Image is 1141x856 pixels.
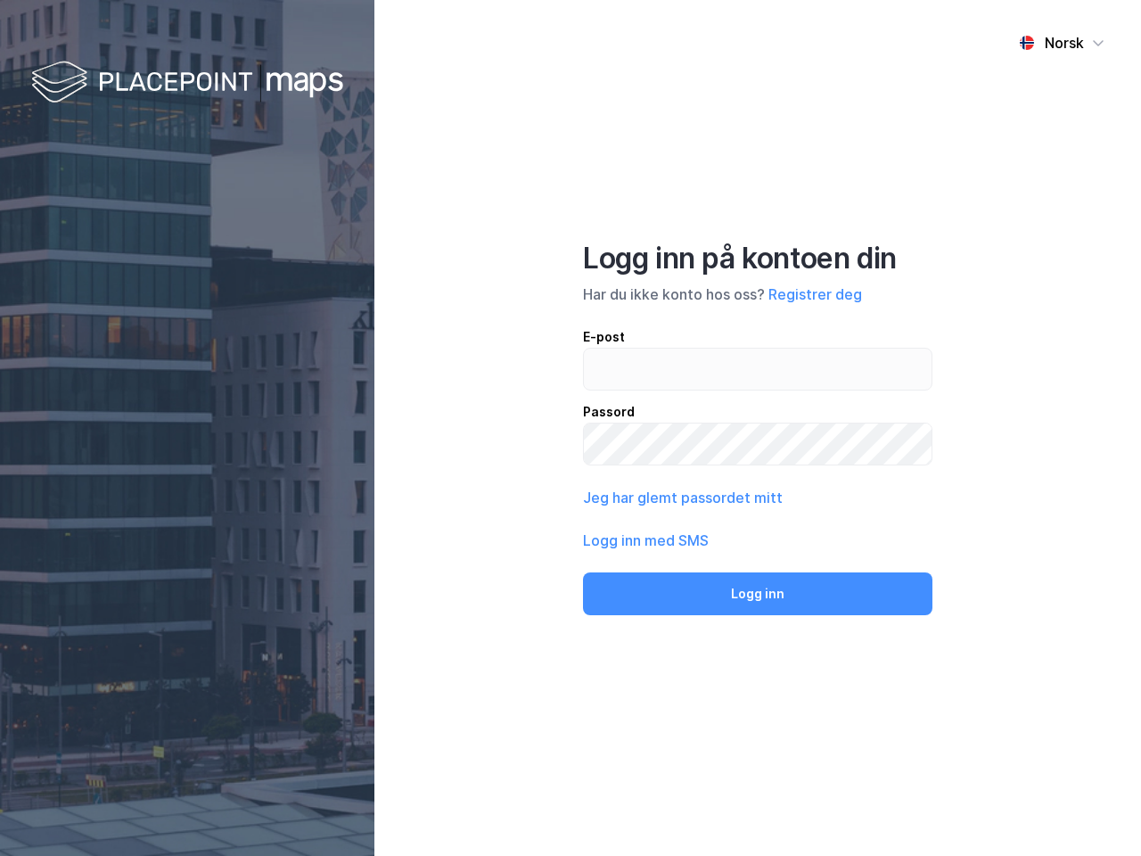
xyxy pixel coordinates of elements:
div: Logg inn på kontoen din [583,241,932,276]
button: Jeg har glemt passordet mitt [583,487,783,508]
div: Har du ikke konto hos oss? [583,284,932,305]
div: Passord [583,401,932,423]
button: Logg inn med SMS [583,530,709,551]
button: Registrer deg [768,284,862,305]
button: Logg inn [583,572,932,615]
div: E-post [583,326,932,348]
iframe: Chat Widget [1052,770,1141,856]
img: logo-white.f07954bde2210d2a523dddb988cd2aa7.svg [31,57,343,110]
div: Norsk [1045,32,1084,53]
